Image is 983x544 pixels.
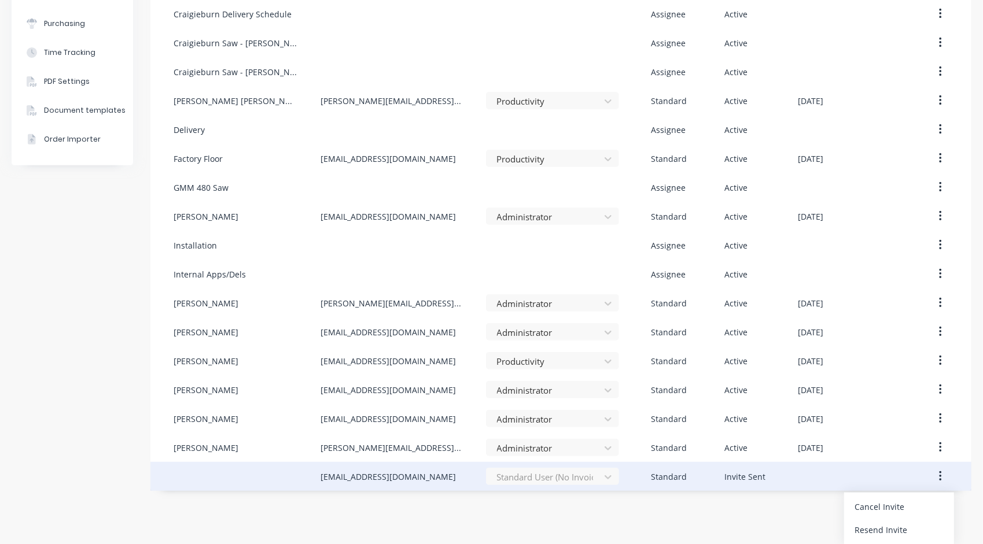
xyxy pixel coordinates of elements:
div: [DATE] [798,297,823,309]
div: [PERSON_NAME] [174,210,238,223]
div: Assignee [651,124,686,136]
div: Active [724,355,748,367]
div: Delivery [174,124,205,136]
div: Craigieburn Saw - [PERSON_NAME] [174,66,297,78]
div: Standard [651,413,687,425]
div: Standard [651,355,687,367]
div: [PERSON_NAME] [174,297,238,309]
div: [PERSON_NAME][EMAIL_ADDRESS][DOMAIN_NAME] [321,297,463,309]
div: [DATE] [798,355,823,367]
button: PDF Settings [12,67,133,96]
div: [PERSON_NAME] [174,442,238,454]
div: Internal Apps/Dels [174,268,246,280]
div: [DATE] [798,95,823,107]
div: [EMAIL_ADDRESS][DOMAIN_NAME] [321,355,456,367]
div: [PERSON_NAME] [174,326,238,338]
div: Document templates [44,105,126,116]
div: [EMAIL_ADDRESS][DOMAIN_NAME] [321,413,456,425]
div: [PERSON_NAME] [PERSON_NAME] [174,95,297,107]
button: Document templates [12,96,133,125]
div: Factory Floor [174,153,223,165]
div: Standard [651,326,687,338]
div: Assignee [651,66,686,78]
div: [EMAIL_ADDRESS][DOMAIN_NAME] [321,153,456,165]
div: Active [724,95,748,107]
div: PDF Settings [44,76,90,87]
div: Installation [174,239,217,251]
div: Active [724,153,748,165]
div: Active [724,442,748,454]
div: Order Importer [44,134,101,145]
div: [DATE] [798,413,823,425]
div: [DATE] [798,384,823,396]
div: Active [724,239,748,251]
button: Purchasing [12,9,133,38]
div: Active [724,413,748,425]
div: Purchasing [44,18,85,29]
div: Active [724,124,748,136]
div: [EMAIL_ADDRESS][DOMAIN_NAME] [321,326,456,338]
div: [EMAIL_ADDRESS][DOMAIN_NAME] [321,384,456,396]
div: Time Tracking [44,47,95,58]
button: Time Tracking [12,38,133,67]
button: Order Importer [12,125,133,154]
div: [PERSON_NAME][EMAIL_ADDRESS][DOMAIN_NAME] [321,95,463,107]
div: Standard [651,471,687,483]
div: [DATE] [798,442,823,454]
div: Active [724,384,748,396]
div: Assignee [651,268,686,280]
div: Active [724,182,748,194]
div: [PERSON_NAME][EMAIL_ADDRESS][DOMAIN_NAME] [321,442,463,454]
div: [EMAIL_ADDRESS][DOMAIN_NAME] [321,471,456,483]
div: Standard [651,297,687,309]
div: Resend Invite [855,521,944,538]
div: Active [724,37,748,49]
div: [DATE] [798,210,823,223]
div: [EMAIL_ADDRESS][DOMAIN_NAME] [321,210,456,223]
div: Standard [651,210,687,223]
div: Assignee [651,8,686,20]
div: Standard [651,384,687,396]
div: Active [724,66,748,78]
div: [DATE] [798,153,823,165]
div: [PERSON_NAME] [174,355,238,367]
div: Active [724,8,748,20]
div: Standard [651,442,687,454]
div: GMM 480 Saw [174,182,229,194]
div: Standard [651,153,687,165]
div: Craigieburn Delivery Schedule [174,8,292,20]
div: Assignee [651,37,686,49]
div: Active [724,326,748,338]
div: [PERSON_NAME] [174,384,238,396]
div: Standard [651,95,687,107]
div: Assignee [651,182,686,194]
div: Cancel Invite [855,498,944,515]
div: Craigieburn Saw - [PERSON_NAME] [174,37,297,49]
div: Active [724,210,748,223]
div: Active [724,297,748,309]
div: Invite Sent [724,471,765,483]
div: [PERSON_NAME] [174,413,238,425]
div: Active [724,268,748,280]
div: Assignee [651,239,686,251]
div: [DATE] [798,326,823,338]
